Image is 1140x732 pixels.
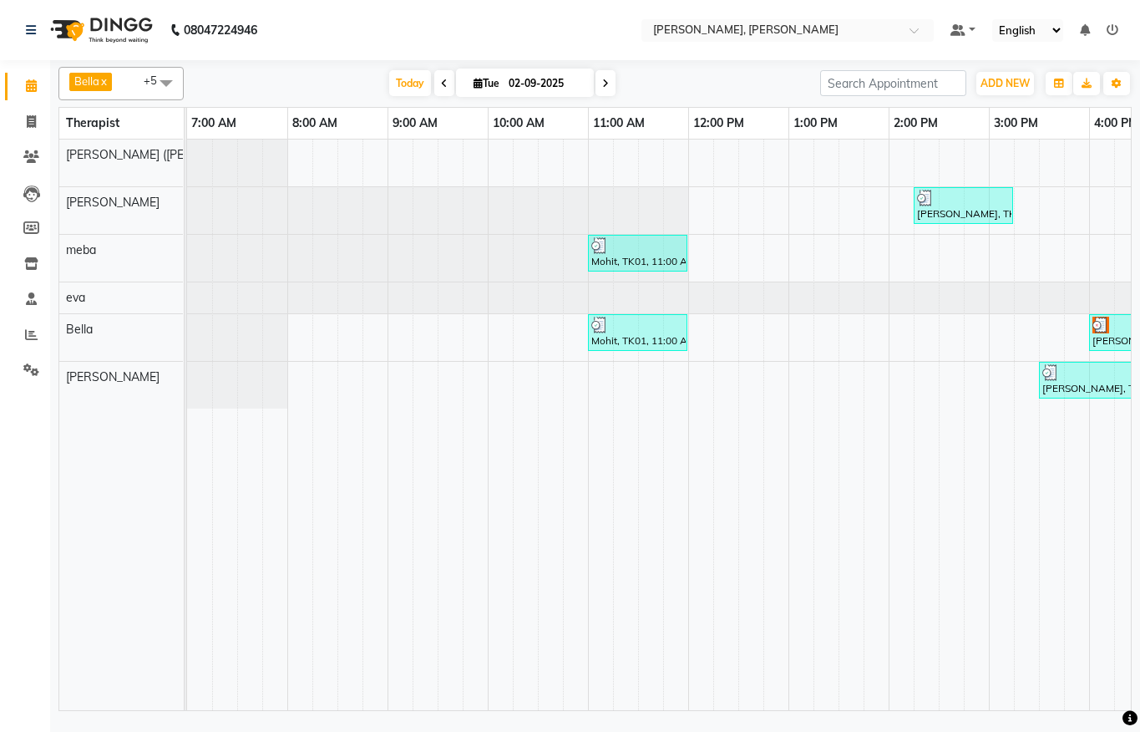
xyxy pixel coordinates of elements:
img: logo [43,7,157,53]
a: 10:00 AM [489,111,549,135]
a: 11:00 AM [589,111,649,135]
span: meba [66,242,96,257]
a: 2:00 PM [889,111,942,135]
div: Mohit, TK01, 11:00 AM-12:00 PM, Javanese Pampering - 60 Mins [590,317,686,348]
div: [PERSON_NAME], TK04, 03:30 PM-04:30 PM, Swedish De-Stress - 60 Mins [1041,364,1137,396]
a: 3:00 PM [990,111,1042,135]
span: eva [66,290,85,305]
span: ADD NEW [980,77,1030,89]
input: Search Appointment [820,70,966,96]
a: 7:00 AM [187,111,241,135]
b: 08047224946 [184,7,257,53]
span: Bella [74,74,99,88]
input: 2025-09-02 [504,71,587,96]
button: ADD NEW [976,72,1034,95]
a: 8:00 AM [288,111,342,135]
a: x [99,74,107,88]
span: [PERSON_NAME] [66,369,160,384]
a: 12:00 PM [689,111,748,135]
span: Therapist [66,115,119,130]
a: 1:00 PM [789,111,842,135]
span: Today [389,70,431,96]
a: 9:00 AM [388,111,442,135]
span: Tue [469,77,504,89]
span: [PERSON_NAME] [66,195,160,210]
span: Bella [66,322,93,337]
span: [PERSON_NAME] ([PERSON_NAME]) [66,147,263,162]
div: Mohit, TK01, 11:00 AM-12:00 PM, Javanese Pampering - 60 Mins [590,237,686,269]
div: [PERSON_NAME], TK02, 02:15 PM-03:15 PM, Swedish De-Stress - 60 Mins [915,190,1011,221]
